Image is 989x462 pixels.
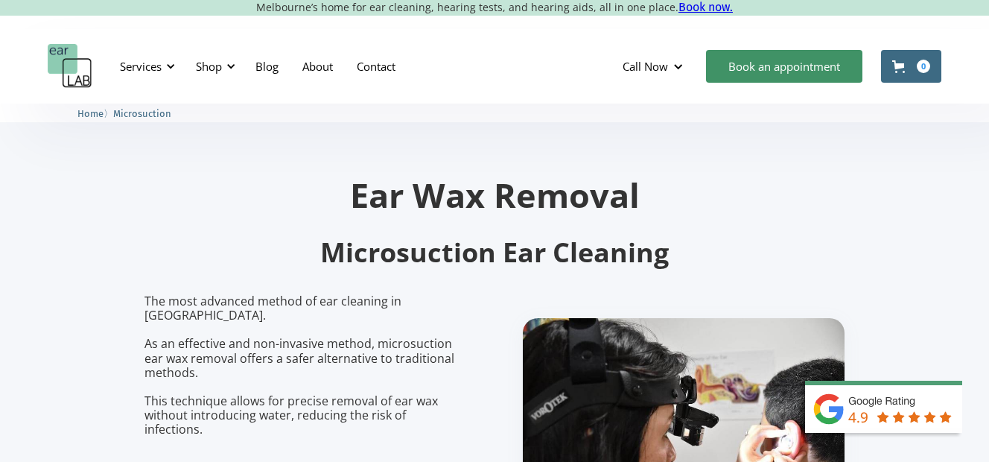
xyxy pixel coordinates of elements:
a: About [290,45,345,88]
li: 〉 [77,106,113,121]
div: Shop [196,59,222,74]
div: Call Now [623,59,668,74]
a: Microsuction [113,106,171,120]
a: Open cart [881,50,941,83]
p: The most advanced method of ear cleaning in [GEOGRAPHIC_DATA]. As an effective and non-invasive m... [144,294,466,437]
div: Call Now [611,44,699,89]
span: Home [77,108,104,119]
div: 0 [917,60,930,73]
a: Book an appointment [706,50,862,83]
div: Services [111,44,179,89]
h2: Microsuction Ear Cleaning [144,235,845,270]
a: Blog [244,45,290,88]
div: Shop [187,44,240,89]
a: home [48,44,92,89]
a: Home [77,106,104,120]
a: Contact [345,45,407,88]
h1: Ear Wax Removal [144,178,845,212]
div: Services [120,59,162,74]
span: Microsuction [113,108,171,119]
